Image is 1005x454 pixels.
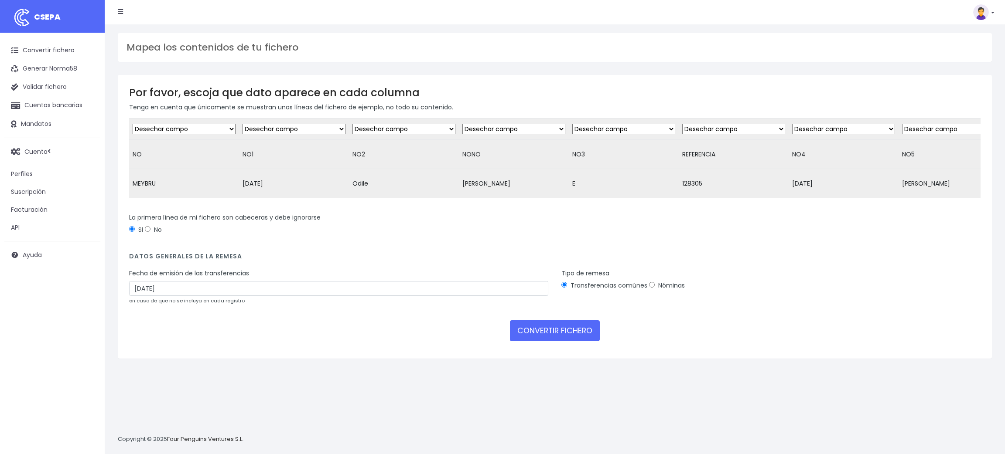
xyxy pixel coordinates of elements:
p: Copyright © 2025 . [118,435,245,444]
input: Si [129,226,135,232]
h4: Datos generales de la remesa [129,253,981,264]
img: logo [11,7,33,28]
td: REFERENCIA [679,140,789,169]
a: Perfiles [4,165,100,183]
a: Validar fichero [4,78,100,96]
a: Suscripción [4,183,100,201]
a: Convertir fichero [4,41,100,60]
td: NO3 [569,140,679,169]
label: Si [129,225,143,234]
td: NO1 [239,140,349,169]
td: Odile [349,169,459,198]
td: [PERSON_NAME] [459,169,569,198]
td: NO2 [349,140,459,169]
a: Facturación [4,201,100,219]
td: [DATE] [789,169,899,198]
input: Nóminas [649,282,655,288]
input: Transferencias comúnes [561,282,567,288]
img: profile [973,4,989,20]
span: CSEPA [34,11,61,22]
a: Cuentas bancarias [4,96,100,115]
td: 128305 [679,169,789,198]
a: API [4,219,100,237]
a: Ayuda [4,246,100,264]
button: CONVERTIR FICHERO [510,320,600,341]
td: NONO [459,140,569,169]
label: Tipo de remesa [561,269,609,278]
label: Fecha de emisión de las transferencias [129,269,249,278]
td: [DATE] [239,169,349,198]
h3: Mapea los contenidos de tu fichero [126,42,983,53]
span: Cuenta [24,147,48,156]
input: No [145,226,150,232]
label: La primera línea de mi fichero son cabeceras y debe ignorarse [129,213,321,222]
span: Ayuda [23,251,42,259]
small: en caso de que no se incluya en cada registro [129,297,245,304]
p: Tenga en cuenta que únicamente se muestran unas líneas del fichero de ejemplo, no todo su contenido. [129,102,981,112]
td: MEYBRU [129,169,239,198]
a: Cuenta [4,142,100,161]
label: No [145,225,162,234]
td: NO4 [789,140,899,169]
a: Mandatos [4,115,100,133]
a: Four Penguins Ventures S.L. [167,435,243,443]
a: Generar Norma58 [4,60,100,78]
td: E [569,169,679,198]
label: Nóminas [649,281,685,290]
label: Transferencias comúnes [561,281,647,290]
td: NO [129,140,239,169]
h3: Por favor, escoja que dato aparece en cada columna [129,86,981,99]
